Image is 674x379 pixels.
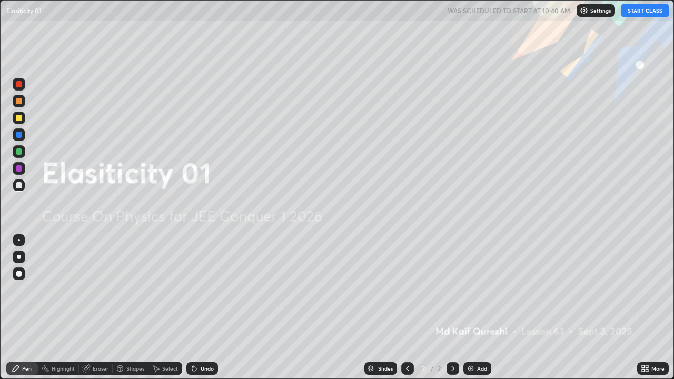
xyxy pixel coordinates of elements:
[52,366,75,371] div: Highlight
[448,6,570,15] h5: WAS SCHEDULED TO START AT 10:40 AM
[651,366,665,371] div: More
[201,366,214,371] div: Undo
[126,366,144,371] div: Shapes
[6,6,42,15] p: Elasiticity 01
[431,365,434,372] div: /
[378,366,393,371] div: Slides
[467,364,475,373] img: add-slide-button
[418,365,429,372] div: 2
[162,366,178,371] div: Select
[22,366,32,371] div: Pen
[580,6,588,15] img: class-settings-icons
[93,366,108,371] div: Eraser
[621,4,669,17] button: START CLASS
[436,364,442,373] div: 2
[477,366,487,371] div: Add
[590,8,611,13] p: Settings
